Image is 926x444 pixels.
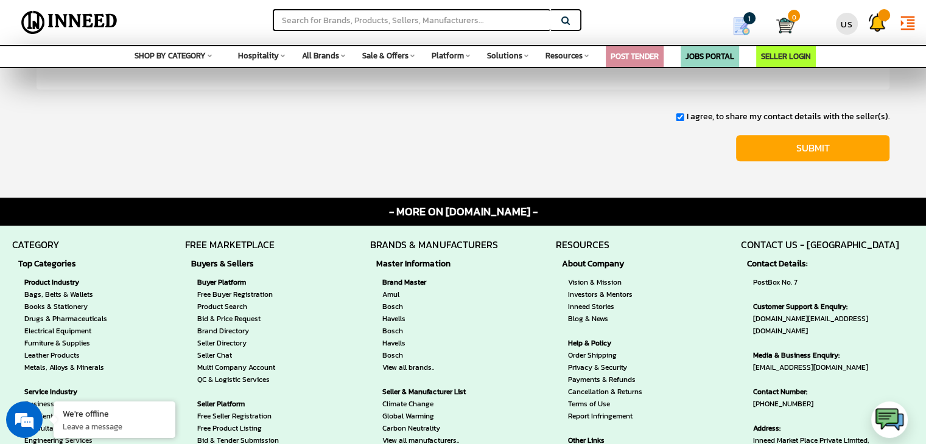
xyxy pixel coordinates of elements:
[545,50,583,61] span: Resources
[568,386,642,398] a: Cancellation & Returns
[302,50,339,61] span: All Brands
[178,349,221,366] em: Submit
[862,3,893,36] a: Support Tickets
[568,373,642,386] a: Payments & Refunds
[376,258,491,270] strong: Master Information
[24,288,112,300] a: Bags, Belts & Wallets
[382,410,485,422] a: Global Warming
[197,398,312,410] strong: Seller Platform
[747,258,920,270] strong: Contact Details:
[562,258,648,270] strong: About Company
[24,349,112,361] a: Leather Products
[753,276,914,288] span: PostBox No. 7
[686,50,734,62] a: JOBS PORTAL
[382,313,485,325] a: Havells
[568,337,642,349] strong: Help & Policy
[21,73,51,80] img: logo_Zg8I0qSkbAqR2WFHt3p6CTuqpyXMFPubPcD2OT02zFN43Cy9FUNNG3NEPhM_Q1qe_.png
[753,422,914,434] strong: Address:
[63,68,205,84] div: Leave a message
[197,373,312,386] a: QC & Logistic Services
[776,12,785,39] a: Cart 0
[753,349,914,361] strong: Media & Business Enquiry:
[382,386,485,398] strong: Seller & Manufacturer List
[686,111,889,123] label: I agree, to share my contact details with the seller(s).
[197,300,312,313] a: Product Search
[732,17,751,35] img: Show My Quotes
[568,276,642,288] a: Vision & Mission
[874,404,905,435] img: logo.png
[761,50,811,62] a: SELLER LOGIN
[568,300,642,313] a: Inneed Stories
[135,50,206,61] span: SHOP BY CATEGORY
[611,50,659,62] a: POST TENDER
[197,313,312,325] a: Bid & Price Request
[568,361,642,373] a: Privacy & Security
[197,349,312,361] a: Seller Chat
[382,288,485,300] a: Amul
[382,300,485,313] a: Bosch
[63,421,166,432] p: Leave a message
[16,7,122,38] img: Inneed.Market
[24,276,112,288] strong: Product Industry
[197,361,312,373] a: Multi Company Account
[753,386,914,410] span: [PHONE_NUMBER]
[382,398,485,410] a: Climate Change
[568,288,642,300] a: Investors & Mentors
[24,361,112,373] a: Metals, Alloys & Minerals
[736,135,889,161] input: Submit
[389,204,538,220] span: - MORE ON [DOMAIN_NAME] -
[382,349,485,361] a: Bosch
[753,349,914,373] span: [EMAIL_ADDRESS][DOMAIN_NAME]
[191,258,318,270] strong: Buyers & Sellers
[487,50,522,61] span: Solutions
[382,325,485,337] a: Bosch
[197,276,312,288] strong: Buyer Platform
[568,398,642,410] a: Terms of Use
[568,410,642,422] a: Report Infringement
[743,12,756,24] span: 1
[197,410,312,422] a: Free Seller Registration
[26,140,212,263] span: We are offline. Please leave us a message.
[273,9,550,31] input: Search for Brands, Products, Sellers, Manufacturers...
[753,386,914,398] strong: Contact Number:
[753,300,914,313] strong: Customer Support & Enquiry:
[788,10,800,22] span: 0
[84,294,93,301] img: salesiqlogo_leal7QplfZFryJ6FIlVepeu7OftD7mt8q6exU6-34PB8prfIgodN67KcxXM9Y7JQ_.png
[63,408,166,419] div: We're offline
[24,300,112,313] a: Books & Stationery
[832,3,862,39] a: US
[197,325,312,337] a: Brand Directory
[362,50,409,61] span: Sale & Offers
[24,386,112,398] strong: Service Industry
[24,337,112,349] a: Furniture & Supplies
[382,422,485,434] a: Carbon Neutrality
[197,337,312,349] a: Seller Directory
[893,3,923,40] a: format_indent_increase
[753,300,914,337] span: [DOMAIN_NAME][EMAIL_ADDRESS][DOMAIN_NAME]
[836,13,858,35] div: US
[6,307,232,349] textarea: Type your message and click 'Submit'
[197,288,312,300] a: Free Buyer Registration
[868,13,886,32] img: Support Tickets
[776,16,794,35] img: Cart
[24,313,112,325] a: Drugs & Pharmaceuticals
[382,276,485,288] strong: Brand Master
[96,293,155,302] em: Driven by SalesIQ
[716,12,776,40] a: my Quotes 1
[24,325,112,337] a: Electrical Equipment
[197,422,312,434] a: Free Product Listing
[382,361,485,373] a: View all brands..
[200,6,229,35] div: Minimize live chat window
[24,398,112,410] a: Business & Audit Services
[899,14,917,32] i: format_indent_increase
[382,337,485,349] a: Havells
[238,50,279,61] span: Hospitality
[568,349,642,361] a: Order Shipping
[432,50,464,61] span: Platform
[18,258,118,270] strong: Top Categories
[568,313,642,325] a: Blog & News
